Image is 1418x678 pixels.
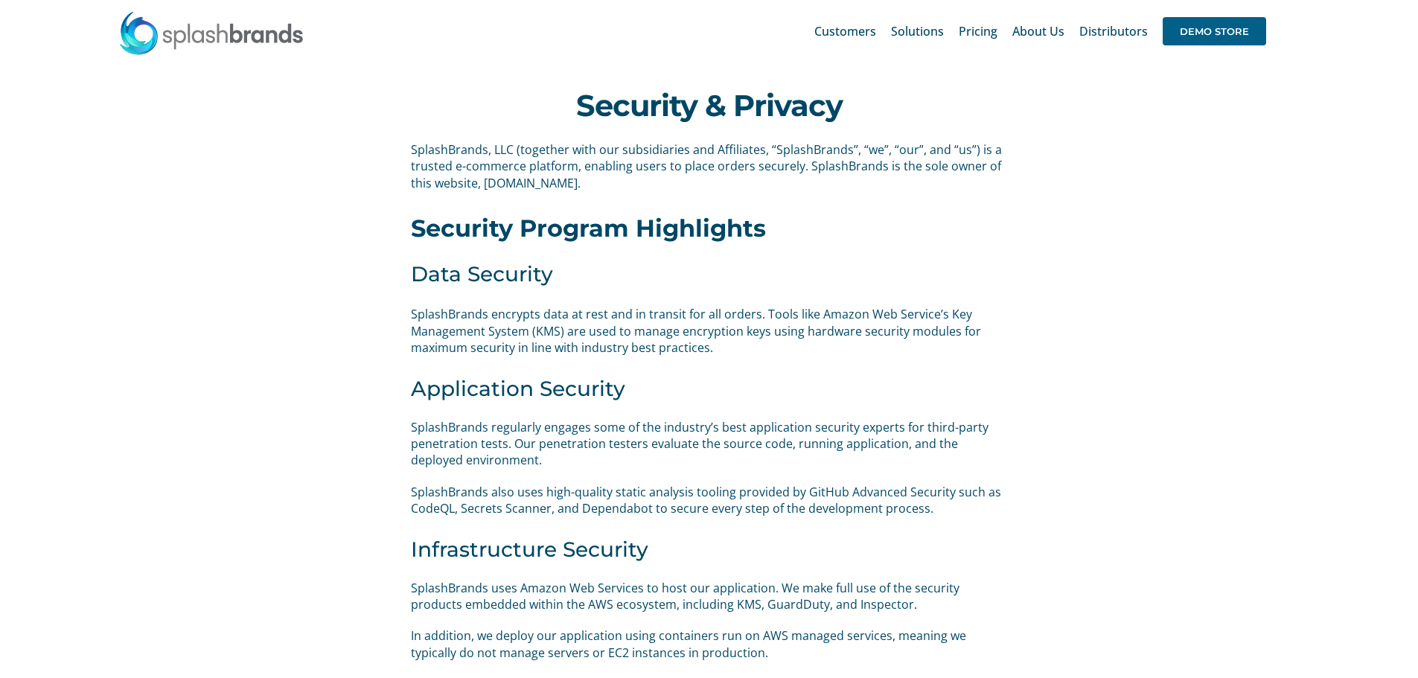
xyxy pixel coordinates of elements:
p: SplashBrands encrypts data at rest and in transit for all orders. Tools like Amazon Web Service’s... [411,306,1006,356]
span: Distributors [1079,25,1148,37]
a: Customers [814,7,876,55]
p: SplashBrands regularly engages some of the industry’s best application security experts for third... [411,419,1006,469]
span: About Us [1012,25,1064,37]
h1: Security & Privacy [411,89,1006,123]
a: Distributors [1079,7,1148,55]
a: Pricing [959,7,997,55]
span: Application Security [411,376,625,401]
p: SplashBrands also uses high-quality static analysis tooling provided by GitHub Advanced Security ... [411,484,1006,517]
span: Solutions [891,25,944,37]
span: SplashBrands, LLC (together with our subsidiaries and Affiliates, “SplashBrands”, “we”, “our”, an... [411,141,1002,191]
p: SplashBrands uses Amazon Web Services to host our application. We make full use of the security p... [411,580,1006,613]
nav: Main Menu [814,7,1266,55]
span: Customers [814,25,876,37]
a: DEMO STORE [1163,7,1266,55]
span: DEMO STORE [1163,17,1266,45]
span: Pricing [959,25,997,37]
span: Security Program Highlights [411,214,766,243]
span: Infrastructure Security [411,537,648,562]
span: Data Security [411,261,553,287]
p: In addition, we deploy our application using containers run on AWS managed services, meaning we t... [411,627,1006,661]
img: SplashBrands.com Logo [118,10,304,55]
